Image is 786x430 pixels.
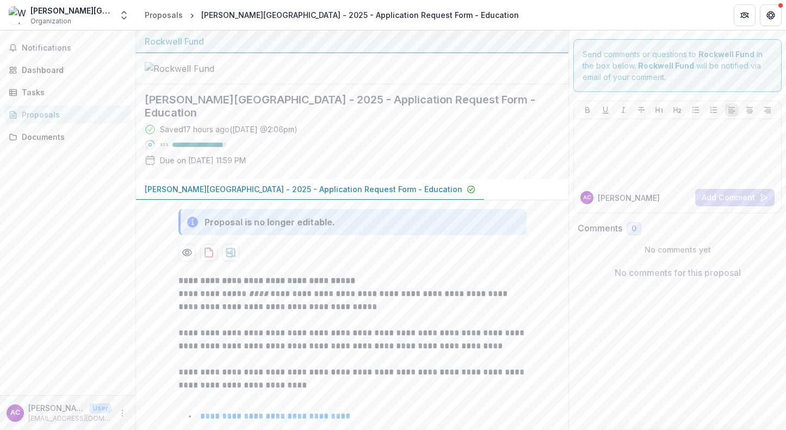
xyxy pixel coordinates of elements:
[22,44,127,53] span: Notifications
[583,195,591,200] div: Amy Corron
[4,106,131,124] a: Proposals
[635,103,648,116] button: Strike
[22,109,122,120] div: Proposals
[599,103,612,116] button: Underline
[632,224,636,234] span: 0
[160,155,246,166] p: Due on [DATE] 11:59 PM
[145,62,253,75] img: Rockwell Fund
[116,4,132,26] button: Open entity switcher
[140,7,187,23] a: Proposals
[9,7,26,24] img: Wesley Community Center
[145,93,542,119] h2: [PERSON_NAME][GEOGRAPHIC_DATA] - 2025 - Application Request Form - Education
[89,403,112,413] p: User
[200,244,218,261] button: download-proposal
[734,4,756,26] button: Partners
[4,83,131,101] a: Tasks
[615,266,741,279] p: No comments for this proposal
[598,192,660,204] p: [PERSON_NAME]
[653,103,666,116] button: Heading 1
[617,103,630,116] button: Italicize
[573,39,782,92] div: Send comments or questions to in the box below. will be notified via email of your comment.
[145,35,560,48] div: Rockwell Fund
[4,39,131,57] button: Notifications
[743,103,756,116] button: Align Center
[160,124,298,135] div: Saved 17 hours ago ( [DATE] @ 2:06pm )
[30,16,71,26] span: Organization
[4,128,131,146] a: Documents
[578,244,777,255] p: No comments yet
[30,5,112,16] div: [PERSON_NAME][GEOGRAPHIC_DATA]
[578,223,622,234] h2: Comments
[581,103,594,116] button: Bold
[671,103,684,116] button: Heading 2
[160,141,168,149] p: 92 %
[698,50,754,59] strong: Rockwell Fund
[178,244,196,261] button: Preview 8ddc00a7-622a-46a3-9c3c-277a040b28c5-0.pdf
[707,103,720,116] button: Ordered List
[145,183,462,195] p: [PERSON_NAME][GEOGRAPHIC_DATA] - 2025 - Application Request Form - Education
[761,103,774,116] button: Align Right
[28,402,85,414] p: [PERSON_NAME]
[22,64,122,76] div: Dashboard
[760,4,782,26] button: Get Help
[116,407,129,420] button: More
[10,409,20,416] div: Amy Corron
[22,131,122,143] div: Documents
[22,87,122,98] div: Tasks
[201,9,519,21] div: [PERSON_NAME][GEOGRAPHIC_DATA] - 2025 - Application Request Form - Education
[695,189,775,206] button: Add Comment
[205,216,335,229] div: Proposal is no longer editable.
[689,103,702,116] button: Bullet List
[222,244,239,261] button: download-proposal
[140,7,523,23] nav: breadcrumb
[638,61,694,70] strong: Rockwell Fund
[725,103,738,116] button: Align Left
[145,9,183,21] div: Proposals
[4,61,131,79] a: Dashboard
[28,414,112,423] p: [EMAIL_ADDRESS][DOMAIN_NAME]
